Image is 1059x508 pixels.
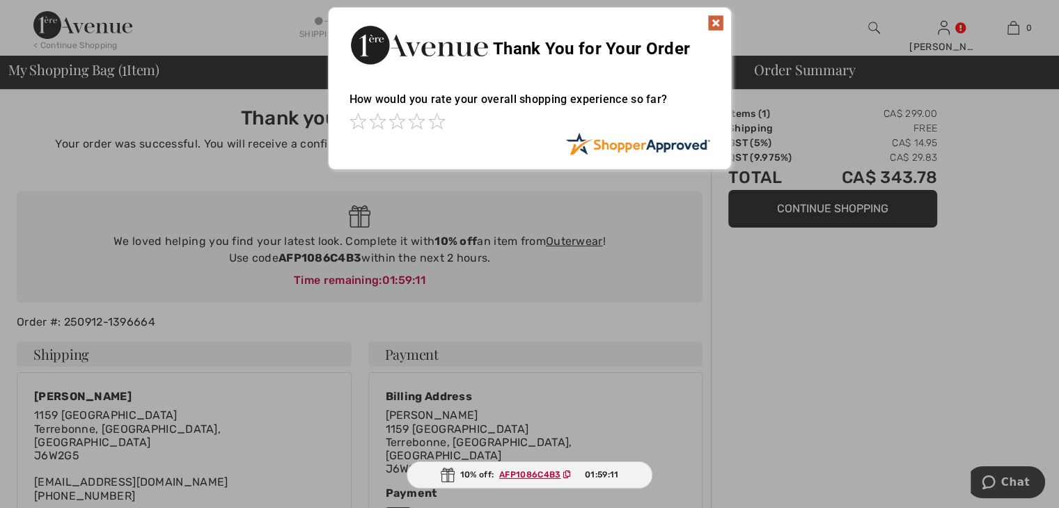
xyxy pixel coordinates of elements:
img: Gift.svg [441,468,455,482]
img: x [707,15,724,31]
span: 01:59:11 [585,468,618,481]
span: Thank You for Your Order [493,39,690,58]
img: Thank You for Your Order [350,22,489,68]
div: 10% off: [407,461,653,489]
span: Chat [31,10,59,22]
div: How would you rate your overall shopping experience so far? [350,79,710,132]
ins: AFP1086C4B3 [499,470,560,479]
